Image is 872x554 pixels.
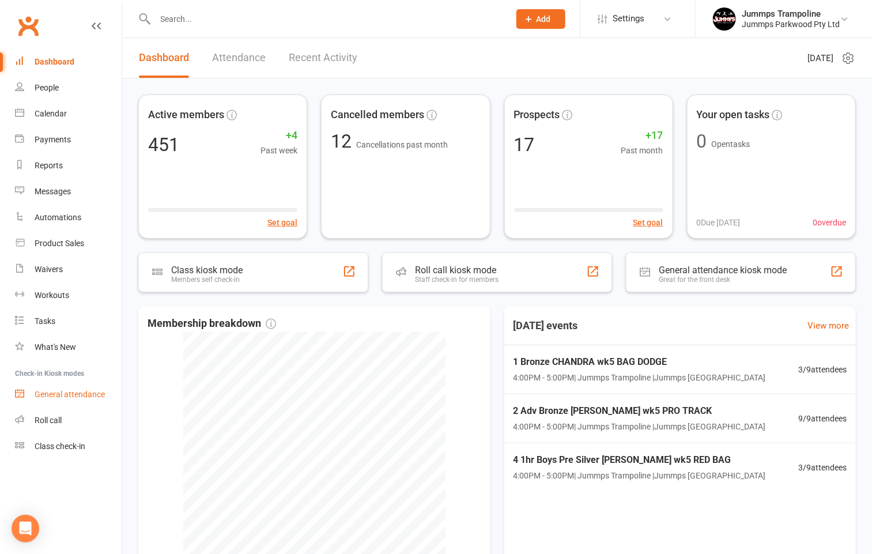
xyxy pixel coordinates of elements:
div: Reports [35,161,63,170]
span: Settings [613,6,644,32]
div: Dashboard [35,57,74,66]
span: Membership breakdown [148,315,276,332]
a: Recent Activity [289,38,357,78]
a: View more [807,319,849,333]
span: Open tasks [712,140,750,149]
div: General attendance kiosk mode [659,265,787,276]
span: 3 / 9 attendees [798,461,847,474]
span: [DATE] [807,51,833,65]
a: Waivers [15,257,122,282]
div: Messages [35,187,71,196]
a: Class kiosk mode [15,434,122,459]
h3: [DATE] events [504,315,587,336]
div: Payments [35,135,71,144]
span: 0 Due [DATE] [697,216,741,229]
div: Class check-in [35,442,85,451]
div: Staff check-in for members [415,276,499,284]
span: Add [537,14,551,24]
div: People [35,83,59,92]
input: Search... [152,11,501,27]
a: Messages [15,179,122,205]
span: Cancelled members [331,107,424,123]
a: Clubworx [14,12,43,40]
span: 4 1hr Boys Pre Silver [PERSON_NAME] wk5 RED BAG [514,453,766,468]
span: 2 Adv Bronze [PERSON_NAME] wk5 PRO TRACK [514,404,766,419]
a: Payments [15,127,122,153]
button: Add [516,9,565,29]
span: 3 / 9 attendees [798,363,847,376]
div: Members self check-in [171,276,243,284]
div: Great for the front desk [659,276,787,284]
a: Product Sales [15,231,122,257]
a: Dashboard [139,38,189,78]
span: 0 overdue [813,216,846,229]
a: Roll call [15,408,122,434]
span: 12 [331,130,356,152]
div: General attendance [35,390,105,399]
a: Workouts [15,282,122,308]
a: Dashboard [15,49,122,75]
span: 4:00PM - 5:00PM | Jummps Trampoline | Jummps [GEOGRAPHIC_DATA] [514,371,766,384]
div: Jummps Trampoline [742,9,840,19]
div: Roll call [35,416,62,425]
div: Roll call kiosk mode [415,265,499,276]
div: 451 [148,135,179,154]
span: Past week [261,144,297,157]
button: Set goal [267,216,297,229]
div: Class kiosk mode [171,265,243,276]
a: General attendance kiosk mode [15,382,122,408]
span: 4:00PM - 5:00PM | Jummps Trampoline | Jummps [GEOGRAPHIC_DATA] [514,469,766,482]
div: Open Intercom Messenger [12,515,39,542]
a: Tasks [15,308,122,334]
span: +4 [261,127,297,144]
span: 9 / 9 attendees [798,412,847,425]
div: 0 [697,132,707,150]
a: Automations [15,205,122,231]
div: 17 [514,135,535,154]
span: Your open tasks [697,107,770,123]
div: Jummps Parkwood Pty Ltd [742,19,840,29]
a: Reports [15,153,122,179]
span: 1 Bronze CHANDRA wk5 BAG DODGE [514,355,766,370]
span: 4:00PM - 5:00PM | Jummps Trampoline | Jummps [GEOGRAPHIC_DATA] [514,420,766,433]
span: Active members [148,107,224,123]
span: Prospects [514,107,560,123]
span: Past month [621,144,663,157]
div: Waivers [35,265,63,274]
div: Calendar [35,109,67,118]
div: Product Sales [35,239,84,248]
a: Attendance [212,38,266,78]
div: Automations [35,213,81,222]
a: Calendar [15,101,122,127]
button: Set goal [633,216,663,229]
div: Workouts [35,291,69,300]
div: Tasks [35,316,55,326]
a: What's New [15,334,122,360]
a: People [15,75,122,101]
span: +17 [621,127,663,144]
div: What's New [35,342,76,352]
span: Cancellations past month [356,140,448,149]
img: thumb_image1698795904.png [713,7,736,31]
